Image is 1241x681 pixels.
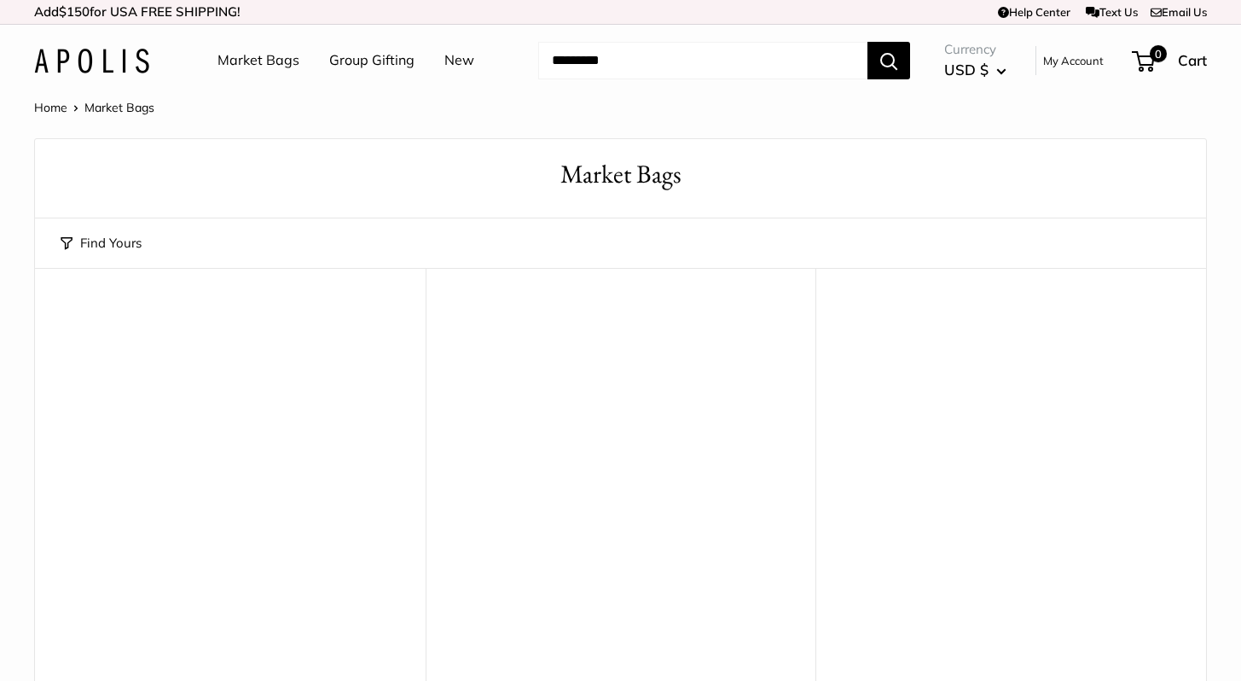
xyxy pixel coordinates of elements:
[832,311,1189,667] a: Market Bag in NaturalMarket Bag in Natural
[1134,47,1207,74] a: 0 Cart
[944,38,1006,61] span: Currency
[1150,45,1167,62] span: 0
[538,42,867,79] input: Search...
[34,100,67,115] a: Home
[217,48,299,73] a: Market Bags
[61,156,1180,193] h1: Market Bags
[444,48,474,73] a: New
[998,5,1070,19] a: Help Center
[1086,5,1138,19] a: Text Us
[61,231,142,255] button: Find Yours
[1151,5,1207,19] a: Email Us
[867,42,910,79] button: Search
[59,3,90,20] span: $150
[944,61,989,79] span: USD $
[1178,51,1207,69] span: Cart
[84,100,154,115] span: Market Bags
[34,49,149,73] img: Apolis
[1043,50,1104,71] a: My Account
[944,56,1006,84] button: USD $
[329,48,415,73] a: Group Gifting
[443,311,799,667] a: Petite Market Bag in Naturaldescription_Effortless style that elevates every moment
[34,96,154,119] nav: Breadcrumb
